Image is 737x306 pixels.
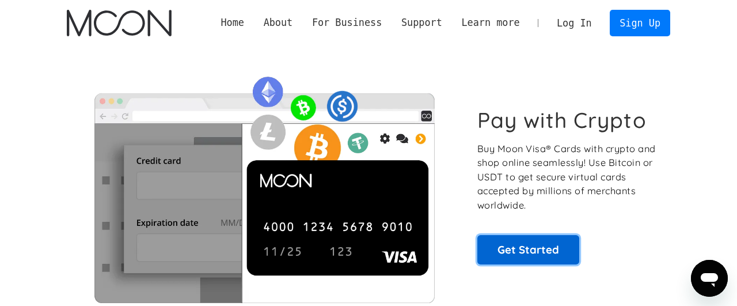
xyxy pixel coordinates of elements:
div: Support [401,16,442,30]
img: Moon Logo [67,10,171,36]
div: Learn more [461,16,519,30]
a: Get Started [477,235,579,264]
div: For Business [312,16,382,30]
img: Moon Cards let you spend your crypto anywhere Visa is accepted. [67,69,461,303]
a: home [67,10,171,36]
div: For Business [302,16,392,30]
div: About [254,16,302,30]
p: Buy Moon Visa® Cards with crypto and shop online seamlessly! Use Bitcoin or USDT to get secure vi... [477,142,658,213]
a: Sign Up [610,10,670,36]
h1: Pay with Crypto [477,107,647,133]
a: Log In [547,10,601,36]
div: Learn more [452,16,530,30]
a: Home [211,16,254,30]
div: Support [392,16,451,30]
iframe: Button to launch messaging window [691,260,728,297]
div: About [264,16,293,30]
